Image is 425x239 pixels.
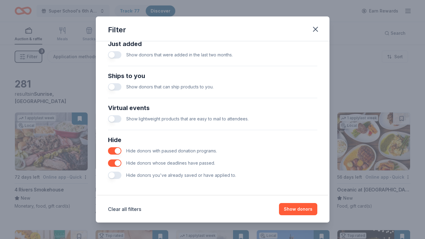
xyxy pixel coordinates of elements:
[126,148,217,153] span: Hide donors with paused donation programs.
[126,84,214,89] span: Show donors that can ship products to you.
[108,71,317,81] div: Ships to you
[126,173,236,178] span: Hide donors you've already saved or have applied to.
[126,52,233,57] span: Show donors that were added in the last two months.
[108,25,126,35] div: Filter
[108,205,141,213] button: Clear all filters
[279,203,317,215] button: Show donors
[108,135,317,145] div: Hide
[108,103,317,113] div: Virtual events
[126,116,249,121] span: Show lightweight products that are easy to mail to attendees.
[108,39,317,49] div: Just added
[126,160,215,166] span: Hide donors whose deadlines have passed.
